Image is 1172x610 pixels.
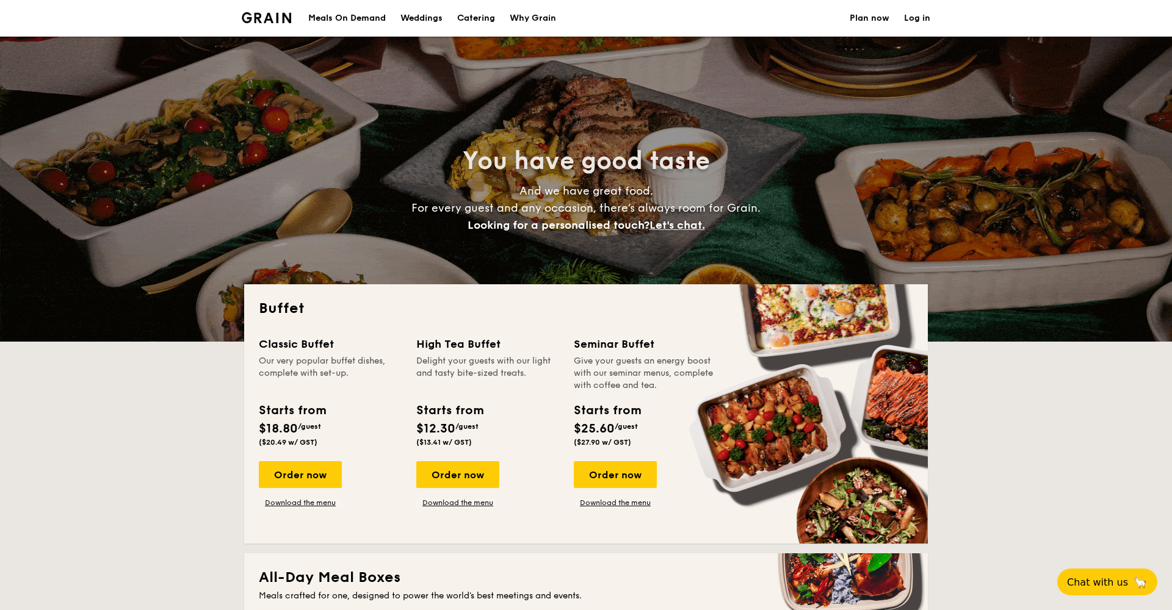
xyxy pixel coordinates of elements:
span: Chat with us [1067,576,1128,588]
div: Order now [416,461,499,488]
span: ($13.41 w/ GST) [416,438,472,447]
button: Chat with us🦙 [1057,569,1157,595]
span: /guest [455,422,479,431]
span: You have good taste [463,146,710,176]
h2: Buffet [259,299,913,318]
div: Starts from [574,401,640,420]
div: High Tea Buffet [416,335,559,353]
div: Starts from [259,401,325,420]
div: Order now [574,461,657,488]
img: Grain [242,12,291,23]
span: $18.80 [259,422,298,436]
div: Order now [259,461,342,488]
div: Our very popular buffet dishes, complete with set-up. [259,355,402,392]
div: Meals crafted for one, designed to power the world's best meetings and events. [259,590,913,602]
div: Delight your guests with our light and tasty bite-sized treats. [416,355,559,392]
div: Starts from [416,401,483,420]
a: Logotype [242,12,291,23]
span: ($27.90 w/ GST) [574,438,631,447]
span: Let's chat. [649,218,705,232]
div: Classic Buffet [259,335,402,353]
h2: All-Day Meal Boxes [259,568,913,587]
a: Download the menu [416,498,499,508]
span: $25.60 [574,422,615,436]
a: Download the menu [574,498,657,508]
span: /guest [615,422,638,431]
span: $12.30 [416,422,455,436]
span: Looking for a personalised touch? [468,218,649,232]
span: /guest [298,422,321,431]
div: Seminar Buffet [574,335,717,353]
span: ($20.49 w/ GST) [259,438,317,447]
span: 🦙 [1133,575,1148,589]
span: And we have great food. For every guest and any occasion, there’s always room for Grain. [411,184,761,232]
div: Give your guests an energy boost with our seminar menus, complete with coffee and tea. [574,355,717,392]
a: Download the menu [259,498,342,508]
